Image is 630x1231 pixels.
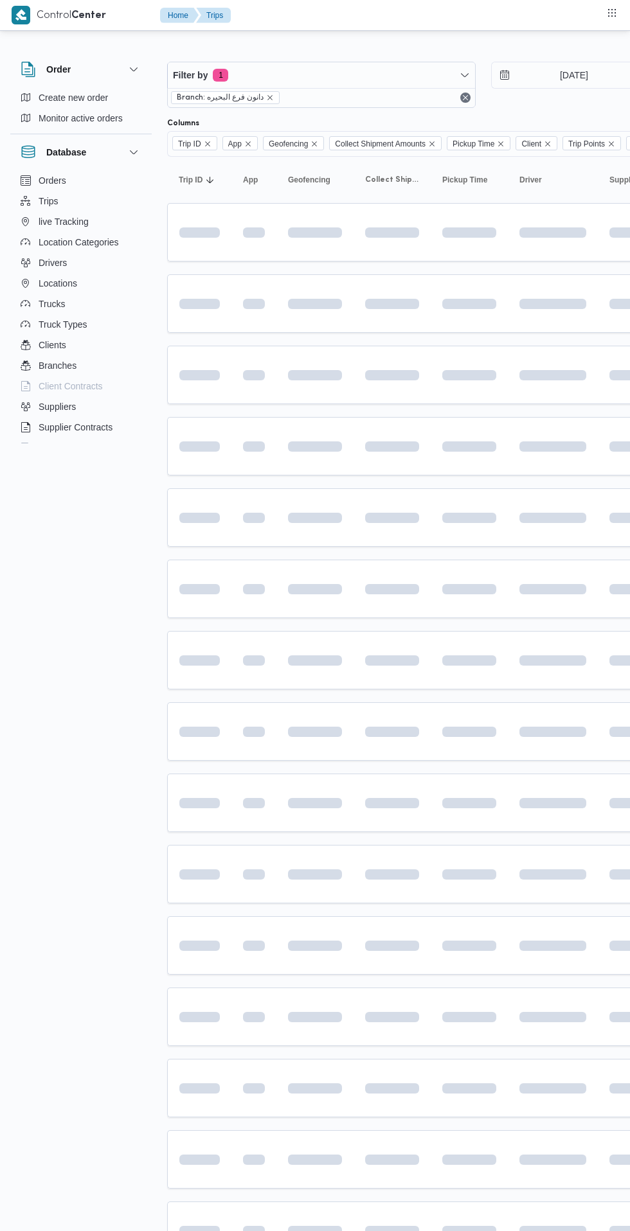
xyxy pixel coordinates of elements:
[39,399,76,414] span: Suppliers
[269,137,308,151] span: Geofencing
[244,140,252,148] button: Remove App from selection in this group
[39,358,76,373] span: Branches
[179,175,203,185] span: Trip ID; Sorted in descending order
[15,294,147,314] button: Trucks
[15,211,147,232] button: live Tracking
[21,145,141,160] button: Database
[335,137,426,151] span: Collect Shipment Amounts
[12,6,30,24] img: X8yXhbKr1z7QwAAAABJRU5ErkJggg==
[10,87,152,134] div: Order
[177,92,264,103] span: Branch: دانون فرع البحيره
[310,140,318,148] button: Remove Geofencing from selection in this group
[15,232,147,252] button: Location Categories
[71,11,106,21] b: Center
[514,170,591,190] button: Driver
[562,136,621,150] span: Trip Points
[39,193,59,209] span: Trips
[437,170,501,190] button: Pickup Time
[46,62,71,77] h3: Order
[288,175,330,185] span: Geofencing
[205,175,215,185] svg: Sorted in descending order
[15,252,147,273] button: Drivers
[213,69,228,82] span: 1 active filters
[15,170,147,191] button: Orders
[15,417,147,438] button: Supplier Contracts
[15,438,147,458] button: Devices
[39,276,77,291] span: Locations
[568,137,605,151] span: Trip Points
[222,136,258,150] span: App
[497,140,505,148] button: Remove Pickup Time from selection in this group
[15,396,147,417] button: Suppliers
[39,420,113,435] span: Supplier Contracts
[196,8,231,23] button: Trips
[171,91,280,104] span: Branch: دانون فرع البحيره
[39,378,103,394] span: Client Contracts
[10,170,152,448] div: Database
[442,175,487,185] span: Pickup Time
[458,90,473,105] button: Remove
[263,136,324,150] span: Geofencing
[544,140,552,148] button: Remove Client from selection in this group
[160,8,199,23] button: Home
[15,376,147,396] button: Client Contracts
[519,175,542,185] span: Driver
[365,175,419,185] span: Collect Shipment Amounts
[39,296,65,312] span: Trucks
[266,94,274,102] button: remove selected entity
[243,175,258,185] span: App
[21,62,141,77] button: Order
[39,440,71,456] span: Devices
[15,314,147,335] button: Truck Types
[521,137,541,151] span: Client
[172,136,217,150] span: Trip ID
[39,90,108,105] span: Create new order
[15,87,147,108] button: Create new order
[204,140,212,148] button: Remove Trip ID from selection in this group
[46,145,86,160] h3: Database
[607,140,615,148] button: Remove Trip Points from selection in this group
[39,235,119,250] span: Location Categories
[39,214,89,229] span: live Tracking
[283,170,347,190] button: Geofencing
[174,170,225,190] button: Trip IDSorted in descending order
[39,111,123,126] span: Monitor active orders
[39,255,67,270] span: Drivers
[428,140,436,148] button: Remove Collect Shipment Amounts from selection in this group
[228,137,242,151] span: App
[15,355,147,376] button: Branches
[329,136,442,150] span: Collect Shipment Amounts
[39,337,66,353] span: Clients
[516,136,557,150] span: Client
[238,170,270,190] button: App
[447,136,510,150] span: Pickup Time
[39,173,66,188] span: Orders
[178,137,201,151] span: Trip ID
[15,273,147,294] button: Locations
[167,118,199,128] label: Columns
[15,335,147,355] button: Clients
[15,108,147,128] button: Monitor active orders
[173,67,208,83] span: Filter by
[453,137,494,151] span: Pickup Time
[15,191,147,211] button: Trips
[168,62,475,88] button: Filter by1 active filters
[39,317,87,332] span: Truck Types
